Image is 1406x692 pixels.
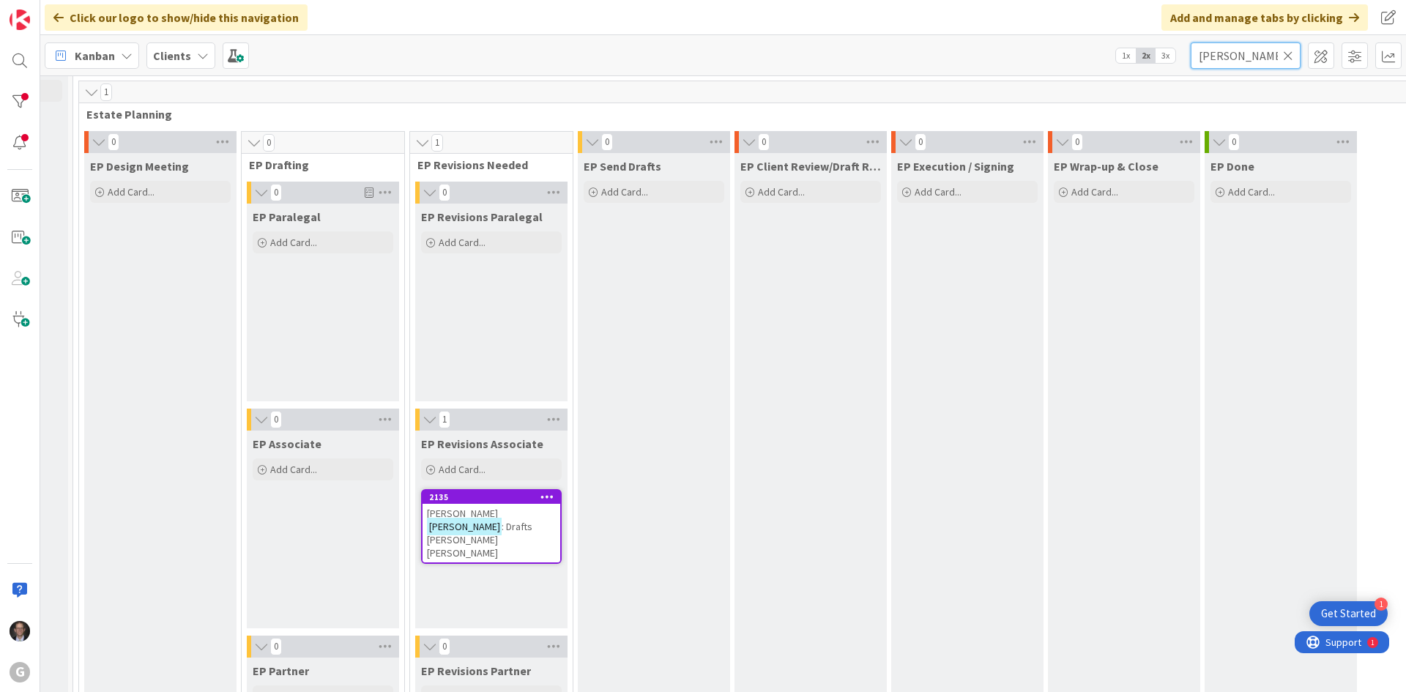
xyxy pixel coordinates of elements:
[421,663,531,678] span: EP Revisions Partner
[439,184,450,201] span: 0
[601,133,613,151] span: 0
[1071,133,1083,151] span: 0
[897,159,1014,174] span: EP Execution / Signing
[439,411,450,428] span: 1
[1136,48,1156,63] span: 2x
[1309,601,1388,626] div: Open Get Started checklist, remaining modules: 1
[584,159,661,174] span: EP Send Drafts
[1210,159,1254,174] span: EP Done
[270,463,317,476] span: Add Card...
[429,492,560,502] div: 2135
[1375,598,1388,611] div: 1
[76,6,80,18] div: 1
[427,518,502,535] mark: [PERSON_NAME]
[31,2,67,20] span: Support
[601,185,648,198] span: Add Card...
[1191,42,1301,69] input: Quick Filter...
[253,436,321,451] span: EP Associate
[439,463,486,476] span: Add Card...
[1071,185,1118,198] span: Add Card...
[421,436,543,451] span: EP Revisions Associate
[270,236,317,249] span: Add Card...
[249,157,386,172] span: EP Drafting
[153,48,191,63] b: Clients
[1321,606,1376,621] div: Get Started
[423,491,560,562] div: 2135[PERSON_NAME][PERSON_NAME]: Drafts [PERSON_NAME] [PERSON_NAME]
[421,209,543,224] span: EP Revisions Paralegal
[915,185,961,198] span: Add Card...
[263,134,275,152] span: 0
[10,662,30,682] div: G
[90,159,189,174] span: EP Design Meeting
[421,489,562,564] a: 2135[PERSON_NAME][PERSON_NAME]: Drafts [PERSON_NAME] [PERSON_NAME]
[417,157,554,172] span: EP Revisions Needed
[100,83,112,101] span: 1
[1161,4,1368,31] div: Add and manage tabs by clicking
[423,491,560,504] div: 2135
[758,133,770,151] span: 0
[915,133,926,151] span: 0
[1228,133,1240,151] span: 0
[108,133,119,151] span: 0
[740,159,881,174] span: EP Client Review/Draft Review Meeting
[108,185,155,198] span: Add Card...
[270,411,282,428] span: 0
[253,209,321,224] span: EP Paralegal
[1156,48,1175,63] span: 3x
[439,638,450,655] span: 0
[431,134,443,152] span: 1
[758,185,805,198] span: Add Card...
[427,507,498,520] span: [PERSON_NAME]
[1054,159,1158,174] span: EP Wrap-up & Close
[427,520,532,559] span: : Drafts [PERSON_NAME] [PERSON_NAME]
[10,621,30,641] img: JT
[10,10,30,30] img: Visit kanbanzone.com
[253,663,309,678] span: EP Partner
[75,47,115,64] span: Kanban
[439,236,486,249] span: Add Card...
[270,184,282,201] span: 0
[1228,185,1275,198] span: Add Card...
[45,4,308,31] div: Click our logo to show/hide this navigation
[1116,48,1136,63] span: 1x
[270,638,282,655] span: 0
